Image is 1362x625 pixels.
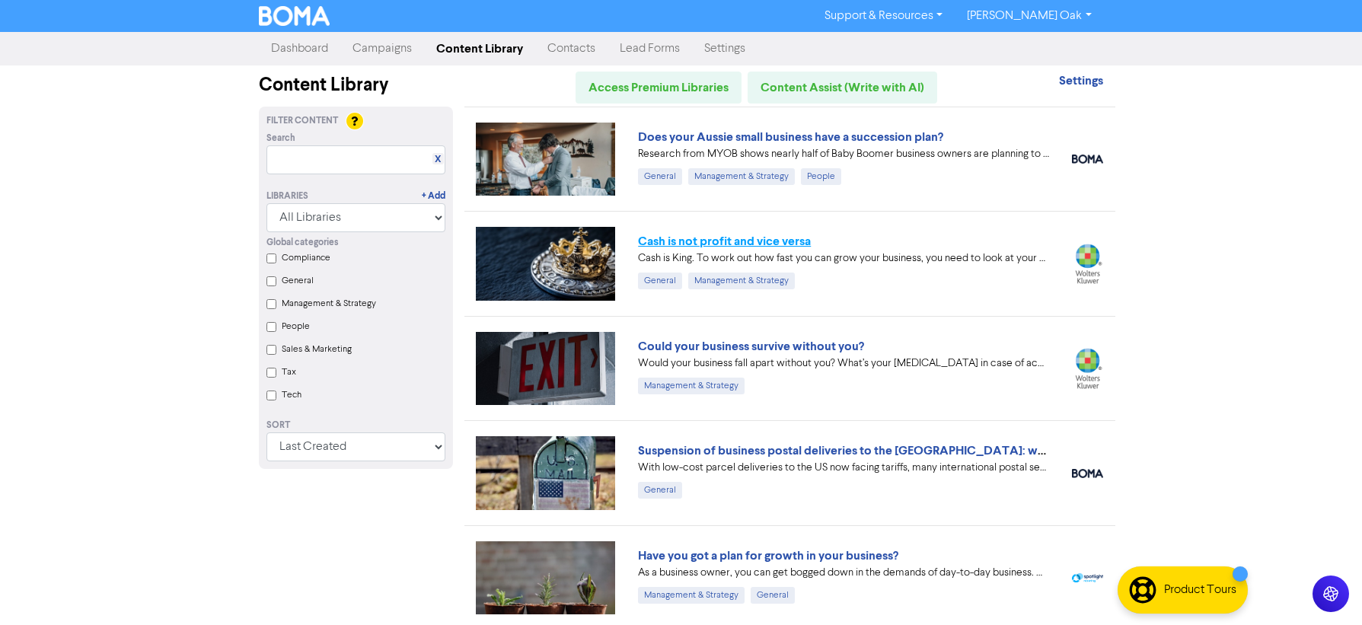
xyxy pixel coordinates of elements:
[748,72,937,104] a: Content Assist (Write with AI)
[266,190,308,203] div: Libraries
[266,236,445,250] div: Global categories
[638,273,682,289] div: General
[282,297,376,311] label: Management & Strategy
[1072,469,1103,478] img: boma
[812,4,955,28] a: Support & Resources
[1072,244,1103,284] img: wolterskluwer
[638,146,1049,162] div: Research from MYOB shows nearly half of Baby Boomer business owners are planning to exit in the n...
[282,365,296,379] label: Tax
[638,587,745,604] div: Management & Strategy
[638,482,682,499] div: General
[638,356,1049,371] div: Would your business fall apart without you? What’s your Plan B in case of accident, illness, or j...
[638,234,811,249] a: Cash is not profit and vice versa
[1286,552,1362,625] iframe: Chat Widget
[435,154,441,165] a: X
[282,343,352,356] label: Sales & Marketing
[955,4,1103,28] a: [PERSON_NAME] Oak
[608,33,692,64] a: Lead Forms
[259,33,340,64] a: Dashboard
[688,168,795,185] div: Management & Strategy
[422,190,445,203] a: + Add
[259,72,453,99] div: Content Library
[638,168,682,185] div: General
[1072,155,1103,164] img: boma
[638,129,943,145] a: Does your Aussie small business have a succession plan?
[576,72,742,104] a: Access Premium Libraries
[1072,573,1103,583] img: spotlight
[266,114,445,128] div: Filter Content
[259,6,330,26] img: BOMA Logo
[535,33,608,64] a: Contacts
[1059,75,1103,88] a: Settings
[688,273,795,289] div: Management & Strategy
[282,388,301,402] label: Tech
[638,443,1174,458] a: Suspension of business postal deliveries to the [GEOGRAPHIC_DATA]: what options do you have?
[1072,348,1103,388] img: wolterskluwer
[692,33,758,64] a: Settings
[638,565,1049,581] div: As a business owner, you can get bogged down in the demands of day-to-day business. We can help b...
[266,419,445,432] div: Sort
[638,460,1049,476] div: With low-cost parcel deliveries to the US now facing tariffs, many international postal services ...
[282,251,330,265] label: Compliance
[266,132,295,145] span: Search
[638,378,745,394] div: Management & Strategy
[801,168,841,185] div: People
[638,548,898,563] a: Have you got a plan for growth in your business?
[340,33,424,64] a: Campaigns
[282,320,310,333] label: People
[751,587,795,604] div: General
[638,339,864,354] a: Could your business survive without you?
[424,33,535,64] a: Content Library
[1059,73,1103,88] strong: Settings
[638,250,1049,266] div: Cash is King. To work out how fast you can grow your business, you need to look at your projected...
[282,274,314,288] label: General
